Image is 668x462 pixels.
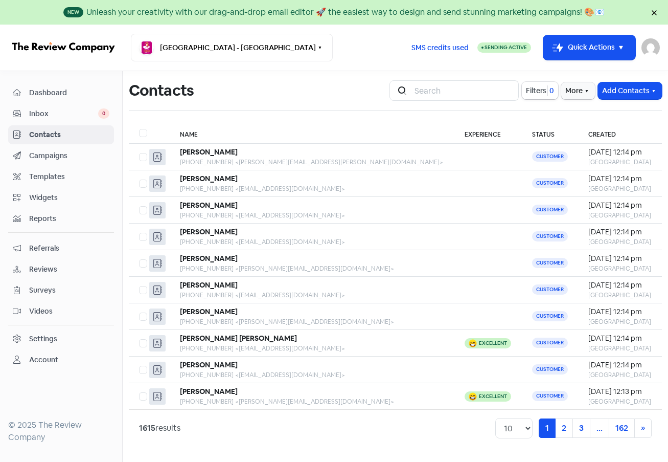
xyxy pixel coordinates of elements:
[588,360,652,370] div: [DATE] 12:14 pm
[408,80,519,101] input: Search
[588,291,652,300] div: [GEOGRAPHIC_DATA]
[8,329,114,348] a: Settings
[532,151,568,162] span: Customer
[532,205,568,215] span: Customer
[180,397,444,406] div: [PHONE_NUMBER] <[PERSON_NAME][EMAIL_ADDRESS][DOMAIN_NAME]>
[532,231,568,241] span: Customer
[180,227,238,236] b: [PERSON_NAME]
[561,82,595,99] button: More
[522,123,578,144] th: Status
[180,280,238,290] b: [PERSON_NAME]
[180,254,238,263] b: [PERSON_NAME]
[588,211,652,220] div: [GEOGRAPHIC_DATA]
[532,258,568,268] span: Customer
[547,85,554,96] span: 0
[588,200,652,211] div: [DATE] 12:14 pm
[8,104,114,123] a: Inbox 0
[180,387,238,396] b: [PERSON_NAME]
[29,129,109,140] span: Contacts
[180,370,444,380] div: [PHONE_NUMBER] <[EMAIL_ADDRESS][DOMAIN_NAME]>
[29,171,109,182] span: Templates
[526,85,546,96] span: Filters
[131,34,333,61] button: [GEOGRAPHIC_DATA] - [GEOGRAPHIC_DATA]
[588,317,652,326] div: [GEOGRAPHIC_DATA]
[479,341,507,346] div: Excellent
[8,239,114,258] a: Referrals
[532,311,568,321] span: Customer
[532,284,568,295] span: Customer
[477,41,531,54] a: Sending Active
[588,173,652,184] div: [DATE] 12:14 pm
[180,307,238,316] b: [PERSON_NAME]
[588,158,652,167] div: [GEOGRAPHIC_DATA]
[86,6,605,18] div: Unleash your creativity with our drag-and-drop email editor 🚀 the easiest way to design and send ...
[180,147,238,157] b: [PERSON_NAME]
[180,158,444,167] div: [PHONE_NUMBER] <[PERSON_NAME][EMAIL_ADDRESS][PERSON_NAME][DOMAIN_NAME]>
[578,123,662,144] th: Created
[634,419,652,438] a: Next
[29,334,57,344] div: Settings
[139,422,180,434] div: results
[180,334,297,343] b: [PERSON_NAME] [PERSON_NAME]
[29,285,109,296] span: Surveys
[641,38,660,57] img: User
[8,209,114,228] a: Reports
[180,360,238,369] b: [PERSON_NAME]
[8,260,114,279] a: Reviews
[8,83,114,102] a: Dashboard
[539,419,556,438] a: 1
[8,281,114,300] a: Surveys
[180,211,444,220] div: [PHONE_NUMBER] <[EMAIL_ADDRESS][DOMAIN_NAME]>
[588,184,652,193] div: [GEOGRAPHIC_DATA]
[555,419,573,438] a: 2
[609,419,635,438] a: 162
[485,44,527,51] span: Sending Active
[532,364,568,375] span: Customer
[532,391,568,401] span: Customer
[641,423,645,433] span: »
[590,419,609,438] a: ...
[180,317,444,326] div: [PHONE_NUMBER] <[PERSON_NAME][EMAIL_ADDRESS][DOMAIN_NAME]>
[8,188,114,207] a: Widgets
[532,338,568,348] span: Customer
[29,108,98,119] span: Inbox
[180,264,444,273] div: [PHONE_NUMBER] <[PERSON_NAME][EMAIL_ADDRESS][DOMAIN_NAME]>
[98,108,109,119] span: 0
[29,264,109,275] span: Reviews
[543,35,635,60] button: Quick Actions
[180,344,444,353] div: [PHONE_NUMBER] <[EMAIL_ADDRESS][DOMAIN_NAME]>
[8,125,114,144] a: Contacts
[588,227,652,237] div: [DATE] 12:14 pm
[29,213,109,224] span: Reports
[170,123,454,144] th: Name
[403,41,477,52] a: SMS credits used
[522,82,558,99] button: Filters0
[8,302,114,321] a: Videos
[180,184,444,193] div: [PHONE_NUMBER] <[EMAIL_ADDRESS][DOMAIN_NAME]>
[532,178,568,188] span: Customer
[8,419,114,444] div: © 2025 The Review Company
[29,306,109,317] span: Videos
[479,394,507,399] div: Excellent
[8,146,114,165] a: Campaigns
[454,123,522,144] th: Experience
[29,355,58,365] div: Account
[588,333,652,344] div: [DATE] 12:14 pm
[29,243,109,254] span: Referrals
[29,192,109,203] span: Widgets
[29,150,109,161] span: Campaigns
[588,306,652,317] div: [DATE] 12:14 pm
[129,74,194,107] h1: Contacts
[588,237,652,247] div: [GEOGRAPHIC_DATA]
[29,87,109,98] span: Dashboard
[588,264,652,273] div: [GEOGRAPHIC_DATA]
[411,42,469,53] span: SMS credits used
[63,7,83,17] span: New
[588,253,652,264] div: [DATE] 12:14 pm
[8,167,114,186] a: Templates
[180,201,238,210] b: [PERSON_NAME]
[572,419,590,438] a: 3
[598,82,662,99] button: Add Contacts
[588,344,652,353] div: [GEOGRAPHIC_DATA]
[588,370,652,380] div: [GEOGRAPHIC_DATA]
